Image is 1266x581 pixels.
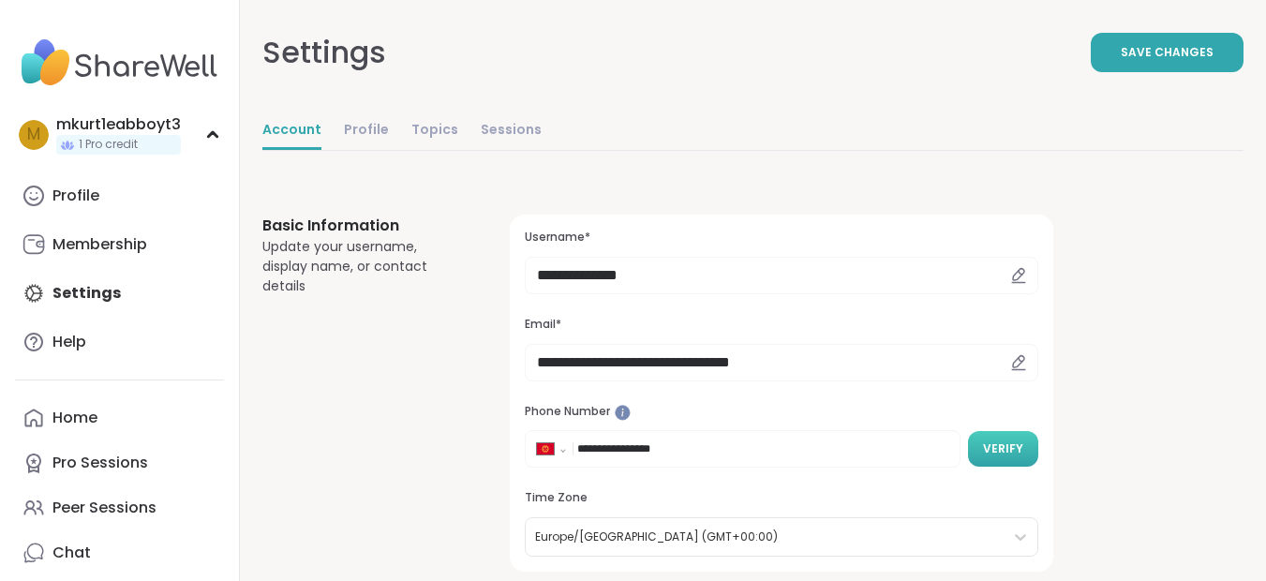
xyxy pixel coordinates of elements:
h3: Username* [525,230,1038,246]
a: Account [262,112,321,150]
iframe: Spotlight [615,405,631,421]
div: Pro Sessions [52,453,148,473]
a: Sessions [481,112,542,150]
div: Chat [52,543,91,563]
a: Pro Sessions [15,440,224,485]
a: Help [15,320,224,365]
span: Save Changes [1121,44,1214,61]
div: Help [52,332,86,352]
button: Save Changes [1091,33,1244,72]
button: Verify [968,431,1038,467]
img: ShareWell Nav Logo [15,30,224,96]
div: Peer Sessions [52,498,156,518]
a: Profile [344,112,389,150]
span: 1 Pro credit [79,137,138,153]
h3: Basic Information [262,215,465,237]
h3: Email* [525,317,1038,333]
div: Membership [52,234,147,255]
div: mkurt1eabboyt3 [56,114,181,135]
a: Peer Sessions [15,485,224,530]
div: Profile [52,186,99,206]
a: Membership [15,222,224,267]
h3: Time Zone [525,490,1038,506]
div: Settings [262,30,386,75]
div: Update your username, display name, or contact details [262,237,465,296]
a: Home [15,395,224,440]
div: Home [52,408,97,428]
span: m [27,123,40,147]
span: Verify [983,440,1023,457]
a: Topics [411,112,458,150]
a: Chat [15,530,224,575]
a: Profile [15,173,224,218]
h3: Phone Number [525,404,1038,420]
